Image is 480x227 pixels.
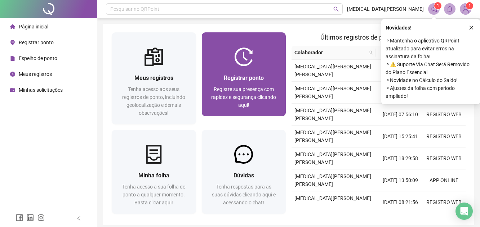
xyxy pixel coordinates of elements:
span: Data/Hora [379,49,409,56]
td: APP ONLINE [422,169,466,191]
span: Espelho de ponto [19,55,57,61]
span: Meus registros [134,74,173,81]
span: Minha folha [138,172,169,179]
span: clock-circle [10,72,15,77]
span: ⚬ Mantenha o aplicativo QRPoint atualizado para evitar erros na assinatura da folha! [386,37,476,60]
td: REGISTRO WEB [422,147,466,169]
td: [DATE] 18:29:58 [379,147,422,169]
span: 1 [468,3,471,8]
span: Tenha acesso a sua folha de ponto a qualquer momento. Basta clicar aqui! [122,184,185,205]
td: [DATE] 08:21:56 [379,191,422,213]
span: Minhas solicitações [19,87,63,93]
a: Minha folhaTenha acesso a sua folha de ponto a qualquer momento. Basta clicar aqui! [112,130,196,214]
sup: 1 [434,2,441,9]
span: file [10,56,15,61]
span: Colaborador [294,49,366,56]
sup: Atualize o seu contato no menu Meus Dados [466,2,473,9]
span: [MEDICAL_DATA][PERSON_NAME] [347,5,424,13]
a: Meus registrosTenha acesso aos seus registros de ponto, incluindo geolocalização e demais observa... [112,32,196,124]
td: [DATE] 12:05:14 [379,82,422,104]
span: [MEDICAL_DATA][PERSON_NAME] [PERSON_NAME] [294,64,371,77]
span: Últimos registros de ponto sincronizados [320,33,437,41]
td: REGISTRO WEB [422,191,466,213]
td: [DATE] 13:07:06 [379,60,422,82]
span: Registrar ponto [19,40,54,45]
span: instagram [37,214,45,221]
td: [DATE] 07:56:10 [379,104,422,126]
a: DúvidasTenha respostas para as suas dúvidas clicando aqui e acessando o chat! [202,130,286,214]
span: [MEDICAL_DATA][PERSON_NAME] [PERSON_NAME] [294,108,371,121]
span: home [10,24,15,29]
span: search [369,50,373,55]
span: [MEDICAL_DATA][PERSON_NAME] [PERSON_NAME] [294,151,371,165]
span: linkedin [27,214,34,221]
span: search [333,6,339,12]
span: Dúvidas [234,172,254,179]
span: left [76,216,81,221]
span: [MEDICAL_DATA][PERSON_NAME] [PERSON_NAME] [294,86,371,99]
span: ⚬ ⚠️ Suporte Via Chat Será Removido do Plano Essencial [386,60,476,76]
img: 86717 [460,4,471,14]
span: ⚬ Ajustes da folha com período ampliado! [386,84,476,100]
span: Registre sua presença com rapidez e segurança clicando aqui! [211,86,276,108]
span: close [469,25,474,30]
span: 1 [437,3,439,8]
span: facebook [16,214,23,221]
span: Tenha respostas para as suas dúvidas clicando aqui e acessando o chat! [212,184,276,205]
span: schedule [10,87,15,92]
span: ⚬ Novidade no Cálculo do Saldo! [386,76,476,84]
span: [MEDICAL_DATA][PERSON_NAME] [PERSON_NAME] [294,130,371,143]
a: Registrar pontoRegistre sua presença com rapidez e segurança clicando aqui! [202,32,286,116]
span: notification [431,6,437,12]
span: Novidades ! [386,24,412,32]
span: [MEDICAL_DATA][PERSON_NAME] [PERSON_NAME] [294,195,371,209]
th: Data/Hora [376,46,418,60]
td: [DATE] 15:25:41 [379,126,422,147]
td: REGISTRO WEB [422,104,466,126]
span: Meus registros [19,71,52,77]
span: [MEDICAL_DATA][PERSON_NAME] [PERSON_NAME] [294,173,371,187]
span: Tenha acesso aos seus registros de ponto, incluindo geolocalização e demais observações! [122,86,185,116]
span: Página inicial [19,24,48,29]
span: bell [446,6,453,12]
span: environment [10,40,15,45]
span: search [367,47,374,58]
div: Open Intercom Messenger [455,203,473,220]
td: REGISTRO WEB [422,126,466,147]
span: Registrar ponto [224,74,264,81]
td: [DATE] 13:50:09 [379,169,422,191]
